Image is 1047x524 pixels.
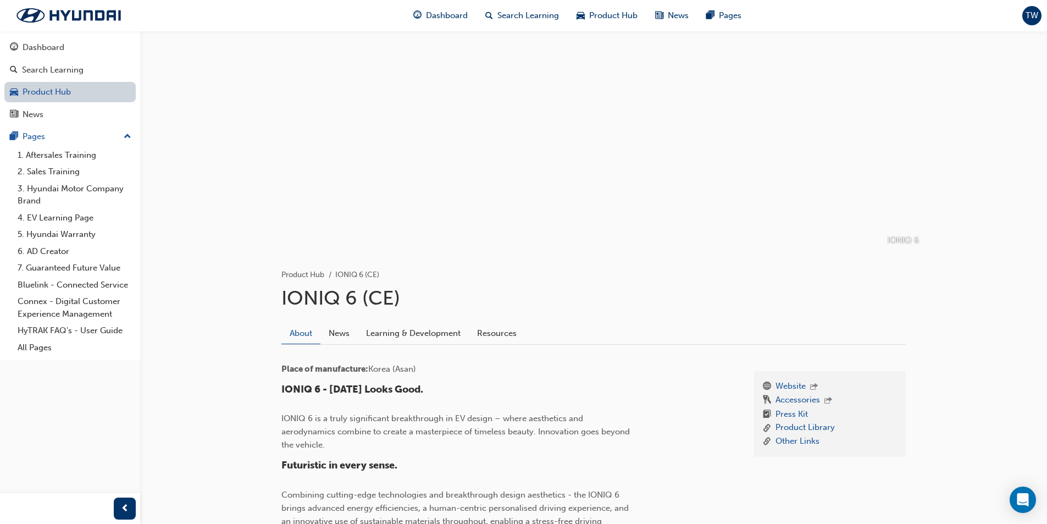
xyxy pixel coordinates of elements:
[763,380,771,394] span: www-icon
[497,9,559,22] span: Search Learning
[320,323,358,344] a: News
[10,87,18,97] span: car-icon
[23,108,43,121] div: News
[1010,487,1036,513] div: Open Intercom Messenger
[775,435,819,449] a: Other Links
[13,209,136,227] a: 4. EV Learning Page
[13,339,136,356] a: All Pages
[335,269,379,282] li: IONIQ 6 (CE)
[413,9,422,23] span: guage-icon
[888,234,919,247] p: IONIQ 6
[697,4,750,27] a: pages-iconPages
[4,104,136,125] a: News
[775,421,835,435] a: Product Library
[655,9,663,23] span: news-icon
[281,364,368,374] span: Place of manufacture:
[824,396,832,406] span: outbound-icon
[763,435,771,449] span: link-icon
[5,4,132,27] img: Trak
[589,9,638,22] span: Product Hub
[281,459,397,471] span: Futuristic in every sense.
[646,4,697,27] a: news-iconNews
[23,130,45,143] div: Pages
[281,286,906,310] h1: IONIQ 6 (CE)
[4,126,136,147] button: Pages
[281,383,423,395] span: IONIQ 6 - [DATE] Looks Good.
[13,163,136,180] a: 2. Sales Training
[10,132,18,142] span: pages-icon
[719,9,741,22] span: Pages
[13,293,136,322] a: Connex - Digital Customer Experience Management
[10,65,18,75] span: search-icon
[121,502,129,516] span: prev-icon
[13,322,136,339] a: HyTRAK FAQ's - User Guide
[4,37,136,58] a: Dashboard
[23,41,64,54] div: Dashboard
[485,9,493,23] span: search-icon
[763,421,771,435] span: link-icon
[13,243,136,260] a: 6. AD Creator
[775,408,808,422] a: Press Kit
[469,323,525,344] a: Resources
[10,43,18,53] span: guage-icon
[775,394,820,408] a: Accessories
[1022,6,1042,25] button: TW
[568,4,646,27] a: car-iconProduct Hub
[4,82,136,102] a: Product Hub
[13,277,136,294] a: Bluelink - Connected Service
[13,226,136,243] a: 5. Hyundai Warranty
[763,394,771,408] span: keys-icon
[13,147,136,164] a: 1. Aftersales Training
[775,380,806,394] a: Website
[426,9,468,22] span: Dashboard
[124,130,131,144] span: up-icon
[405,4,477,27] a: guage-iconDashboard
[281,413,632,450] span: IONIQ 6 is a truly significant breakthrough in EV design – where aesthetics and aerodynamics comb...
[477,4,568,27] a: search-iconSearch Learning
[358,323,469,344] a: Learning & Development
[13,180,136,209] a: 3. Hyundai Motor Company Brand
[281,270,324,279] a: Product Hub
[810,383,818,392] span: outbound-icon
[281,323,320,344] a: About
[763,408,771,422] span: booktick-icon
[4,60,136,80] a: Search Learning
[577,9,585,23] span: car-icon
[13,260,136,277] a: 7. Guaranteed Future Value
[668,9,689,22] span: News
[10,110,18,120] span: news-icon
[368,364,416,374] span: Korea (Asan)
[1026,9,1038,22] span: TW
[4,35,136,126] button: DashboardSearch LearningProduct HubNews
[22,64,84,76] div: Search Learning
[706,9,714,23] span: pages-icon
